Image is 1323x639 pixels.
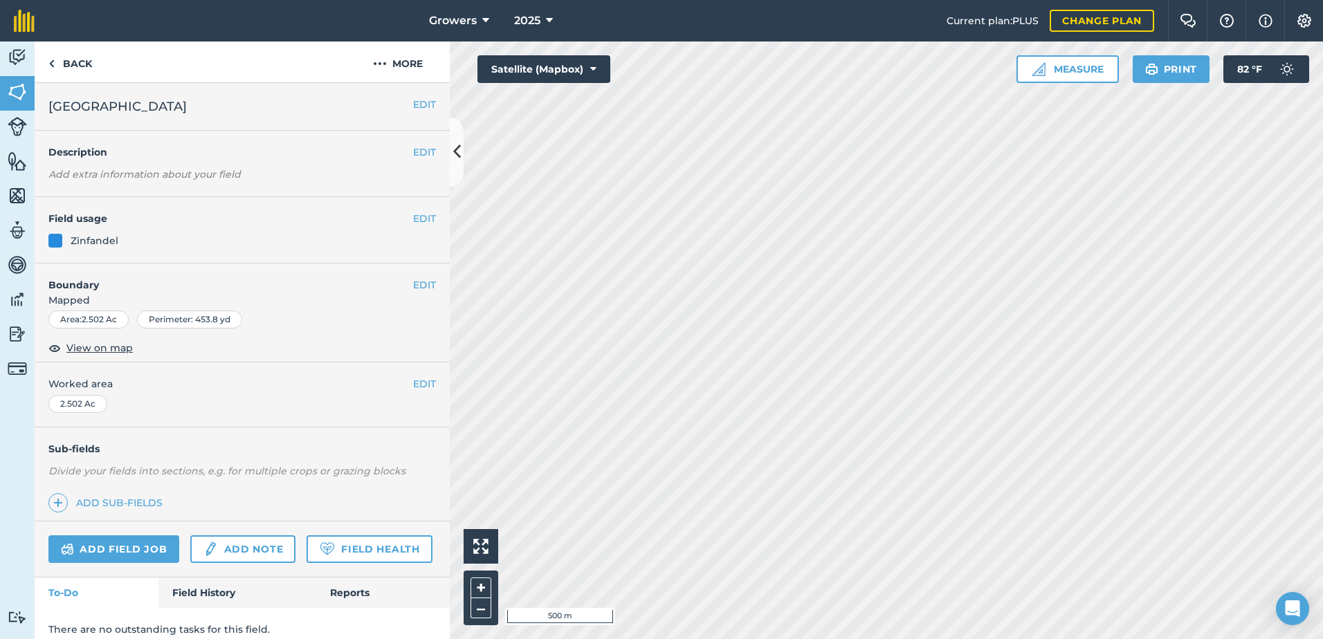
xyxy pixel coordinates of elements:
[514,12,540,29] span: 2025
[1237,55,1262,83] span: 82 ° F
[48,145,436,160] h4: Description
[48,465,405,477] em: Divide your fields into sections, e.g. for multiple crops or grazing blocks
[35,293,450,308] span: Mapped
[1145,61,1158,77] img: svg+xml;base64,PHN2ZyB4bWxucz0iaHR0cDovL3d3dy53My5vcmcvMjAwMC9zdmciIHdpZHRoPSIxOSIgaGVpZ2h0PSIyNC...
[35,263,413,293] h4: Boundary
[8,117,27,136] img: svg+xml;base64,PD94bWwgdmVyc2lvbj0iMS4wIiBlbmNvZGluZz0idXRmLTgiPz4KPCEtLSBHZW5lcmF0b3I6IEFkb2JlIE...
[35,577,158,608] a: To-Do
[1223,55,1309,83] button: 82 °F
[477,55,610,83] button: Satellite (Mapbox)
[1276,592,1309,625] div: Open Intercom Messenger
[8,359,27,378] img: svg+xml;base64,PD94bWwgdmVyc2lvbj0iMS4wIiBlbmNvZGluZz0idXRmLTgiPz4KPCEtLSBHZW5lcmF0b3I6IEFkb2JlIE...
[48,311,129,328] div: Area : 2.502 Ac
[48,340,61,356] img: svg+xml;base64,PHN2ZyB4bWxucz0iaHR0cDovL3d3dy53My5vcmcvMjAwMC9zdmciIHdpZHRoPSIxOCIgaGVpZ2h0PSIyNC...
[35,41,106,82] a: Back
[190,535,295,563] a: Add note
[471,577,491,598] button: +
[48,211,413,226] h4: Field usage
[947,13,1039,28] span: Current plan : PLUS
[8,289,27,310] img: svg+xml;base64,PD94bWwgdmVyc2lvbj0iMS4wIiBlbmNvZGluZz0idXRmLTgiPz4KPCEtLSBHZW5lcmF0b3I6IEFkb2JlIE...
[316,577,450,608] a: Reports
[1016,55,1119,83] button: Measure
[1219,14,1235,28] img: A question mark icon
[8,611,27,624] img: svg+xml;base64,PD94bWwgdmVyc2lvbj0iMS4wIiBlbmNvZGluZz0idXRmLTgiPz4KPCEtLSBHZW5lcmF0b3I6IEFkb2JlIE...
[8,324,27,344] img: svg+xml;base64,PD94bWwgdmVyc2lvbj0iMS4wIiBlbmNvZGluZz0idXRmLTgiPz4KPCEtLSBHZW5lcmF0b3I6IEFkb2JlIE...
[203,541,218,557] img: svg+xml;base64,PD94bWwgdmVyc2lvbj0iMS4wIiBlbmNvZGluZz0idXRmLTgiPz4KPCEtLSBHZW5lcmF0b3I6IEFkb2JlIE...
[158,577,316,608] a: Field History
[48,340,133,356] button: View on map
[413,97,436,112] button: EDIT
[48,376,436,391] span: Worked area
[48,55,55,72] img: svg+xml;base64,PHN2ZyB4bWxucz0iaHR0cDovL3d3dy53My5vcmcvMjAwMC9zdmciIHdpZHRoPSI5IiBoZWlnaHQ9IjI0Ii...
[48,168,241,180] em: Add extra information about your field
[48,97,187,116] span: [GEOGRAPHIC_DATA]
[61,541,74,557] img: svg+xml;base64,PD94bWwgdmVyc2lvbj0iMS4wIiBlbmNvZGluZz0idXRmLTgiPz4KPCEtLSBHZW5lcmF0b3I6IEFkb2JlIE...
[14,10,35,32] img: fieldmargin Logo
[413,277,436,293] button: EDIT
[1133,55,1210,83] button: Print
[413,145,436,160] button: EDIT
[8,151,27,172] img: svg+xml;base64,PHN2ZyB4bWxucz0iaHR0cDovL3d3dy53My5vcmcvMjAwMC9zdmciIHdpZHRoPSI1NiIgaGVpZ2h0PSI2MC...
[1296,14,1313,28] img: A cog icon
[137,311,242,328] div: Perimeter : 453.8 yd
[48,493,168,512] a: Add sub-fields
[1050,10,1154,32] a: Change plan
[1180,14,1196,28] img: Two speech bubbles overlapping with the left bubble in the forefront
[8,220,27,241] img: svg+xml;base64,PD94bWwgdmVyc2lvbj0iMS4wIiBlbmNvZGluZz0idXRmLTgiPz4KPCEtLSBHZW5lcmF0b3I6IEFkb2JlIE...
[48,622,436,637] p: There are no outstanding tasks for this field.
[8,185,27,206] img: svg+xml;base64,PHN2ZyB4bWxucz0iaHR0cDovL3d3dy53My5vcmcvMjAwMC9zdmciIHdpZHRoPSI1NiIgaGVpZ2h0PSI2MC...
[413,376,436,391] button: EDIT
[48,535,179,563] a: Add field job
[1259,12,1272,29] img: svg+xml;base64,PHN2ZyB4bWxucz0iaHR0cDovL3d3dy53My5vcmcvMjAwMC9zdmciIHdpZHRoPSIxNyIgaGVpZ2h0PSIxNy...
[8,254,27,275] img: svg+xml;base64,PD94bWwgdmVyc2lvbj0iMS4wIiBlbmNvZGluZz0idXRmLTgiPz4KPCEtLSBHZW5lcmF0b3I6IEFkb2JlIE...
[1032,62,1046,76] img: Ruler icon
[66,340,133,355] span: View on map
[429,12,477,29] span: Growers
[346,41,450,82] button: More
[473,539,489,554] img: Four arrows, one pointing top left, one top right, one bottom right and the last bottom left
[307,535,432,563] a: Field Health
[1273,55,1301,83] img: svg+xml;base64,PD94bWwgdmVyc2lvbj0iMS4wIiBlbmNvZGluZz0idXRmLTgiPz4KPCEtLSBHZW5lcmF0b3I6IEFkb2JlIE...
[8,82,27,102] img: svg+xml;base64,PHN2ZyB4bWxucz0iaHR0cDovL3d3dy53My5vcmcvMjAwMC9zdmciIHdpZHRoPSI1NiIgaGVpZ2h0PSI2MC...
[373,55,387,72] img: svg+xml;base64,PHN2ZyB4bWxucz0iaHR0cDovL3d3dy53My5vcmcvMjAwMC9zdmciIHdpZHRoPSIyMCIgaGVpZ2h0PSIyNC...
[48,395,107,413] div: 2.502 Ac
[35,441,450,456] h4: Sub-fields
[413,211,436,226] button: EDIT
[53,494,63,511] img: svg+xml;base64,PHN2ZyB4bWxucz0iaHR0cDovL3d3dy53My5vcmcvMjAwMC9zdmciIHdpZHRoPSIxNCIgaGVpZ2h0PSIyNC...
[71,233,118,248] div: Zinfandel
[8,47,27,68] img: svg+xml;base64,PD94bWwgdmVyc2lvbj0iMS4wIiBlbmNvZGluZz0idXRmLTgiPz4KPCEtLSBHZW5lcmF0b3I6IEFkb2JlIE...
[471,598,491,618] button: –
